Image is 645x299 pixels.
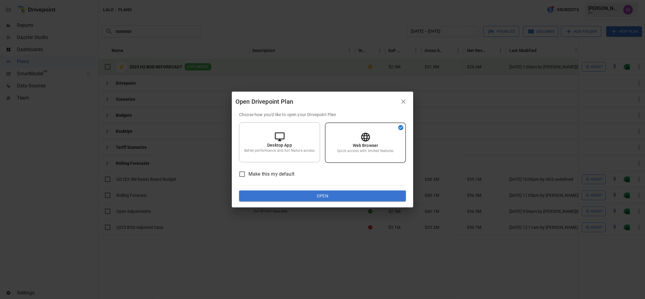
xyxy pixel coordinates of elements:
p: Choose how you'd like to open your Drivepoint Plan [239,112,406,118]
p: Better performance and full feature access [244,148,315,153]
p: Quick access with limited features [337,148,394,154]
p: Desktop App [267,142,292,148]
span: Make this my default [248,171,294,178]
button: Open [239,190,406,201]
div: Open Drivepoint Plan [235,97,397,106]
p: Web Browser [353,142,378,148]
